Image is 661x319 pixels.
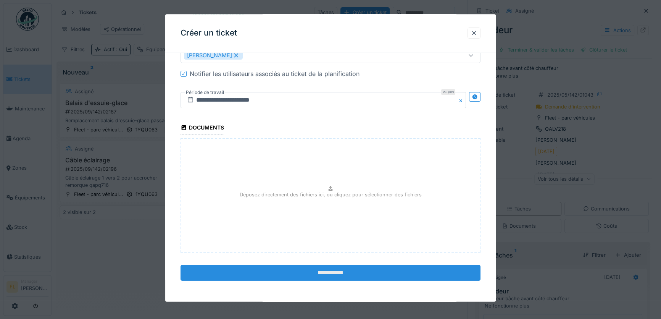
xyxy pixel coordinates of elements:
[190,70,360,79] div: Notifier les utilisateurs associés au ticket de la planification
[185,89,225,97] label: Période de travail
[181,29,237,38] h3: Créer un ticket
[441,89,455,96] div: Requis
[184,52,243,60] div: [PERSON_NAME]
[458,92,466,108] button: Close
[181,122,224,135] div: Documents
[240,191,422,199] p: Déposez directement des fichiers ici, ou cliquez pour sélectionner des fichiers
